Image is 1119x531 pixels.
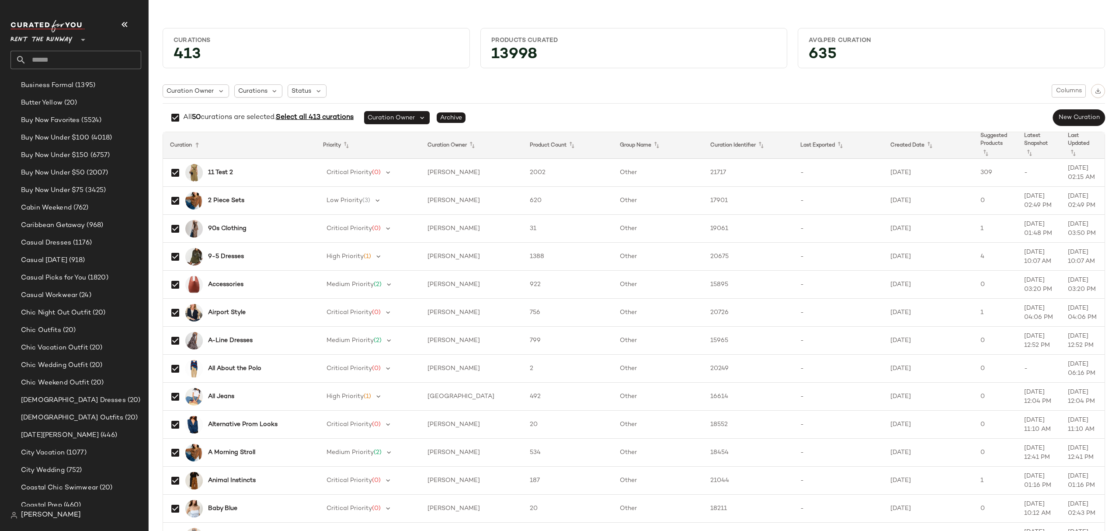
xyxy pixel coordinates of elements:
td: [DATE] 12:04 PM [1017,383,1061,411]
span: [DATE][PERSON_NAME] [21,430,99,440]
span: (5524) [80,115,101,126]
td: 20675 [703,243,793,271]
button: New Curation [1053,109,1105,126]
td: 756 [523,299,613,327]
td: [DATE] 02:43 PM [1061,495,1105,523]
td: [DATE] 12:52 PM [1017,327,1061,355]
td: 16614 [703,383,793,411]
td: - [793,327,883,355]
span: New Curation [1058,114,1100,121]
td: [DATE] [883,495,973,523]
td: 799 [523,327,613,355]
td: [DATE] [883,159,973,187]
b: 90s Clothing [208,224,247,233]
span: Casual [DATE] [21,255,67,265]
span: (752) [65,465,82,475]
td: [DATE] 10:07 AM [1017,243,1061,271]
td: [DATE] [883,439,973,467]
span: (0) [372,365,381,372]
span: (20) [91,308,106,318]
span: (2) [374,281,382,288]
span: (446) [99,430,118,440]
td: [DATE] 03:50 PM [1061,215,1105,243]
td: [DATE] [883,467,973,495]
td: 492 [523,383,613,411]
span: Critical Priority [327,309,372,316]
td: - [793,383,883,411]
th: Priority [316,132,420,159]
div: 13998 [484,48,784,64]
td: Other [613,243,703,271]
img: SAB44.jpg [185,416,203,433]
span: [DEMOGRAPHIC_DATA] Dresses [21,395,126,405]
b: Accessories [208,280,243,289]
td: - [793,243,883,271]
td: 534 [523,439,613,467]
b: Alternative Prom Looks [208,420,278,429]
div: Products Curated [491,36,777,45]
td: [PERSON_NAME] [420,439,523,467]
img: cfy_white_logo.C9jOOHJF.svg [10,20,85,32]
span: (2007) [85,168,108,178]
img: APC52.jpg [185,276,203,293]
span: City Wedding [21,465,65,475]
span: Buy Now Under $100 [21,133,90,143]
span: Buy Now Under $150 [21,150,89,161]
td: [DATE] 12:52 PM [1061,327,1105,355]
span: Chic Wedding Outfit [21,360,88,370]
span: Buy Now Under $75 [21,185,83,196]
td: [DATE] [883,355,973,383]
td: 15895 [703,271,793,299]
td: 31 [523,215,613,243]
span: (0) [372,309,381,316]
span: Chic Night Out Outfit [21,308,91,318]
td: [DATE] 10:07 AM [1061,243,1105,271]
div: Curations [174,36,459,45]
td: - [793,355,883,383]
img: RAN74.jpg [185,444,203,461]
span: Casual Workwear [21,290,77,300]
span: Critical Priority [327,365,372,372]
td: 187 [523,467,613,495]
span: (24) [77,290,91,300]
span: Butter Yellow [21,98,63,108]
b: A Morning Stroll [208,448,255,457]
b: All About the Polo [208,364,261,373]
span: Chic Weekend Outfit [21,378,89,388]
span: High Priority [327,253,364,260]
td: Other [613,299,703,327]
span: City Vacation [21,448,65,458]
span: Critical Priority [327,505,372,512]
span: Casual Picks for You [21,273,86,283]
td: - [1017,355,1061,383]
span: Columns [1056,87,1082,94]
span: (20) [89,378,104,388]
td: - [1017,159,1061,187]
td: [DATE] 06:16 PM [1061,355,1105,383]
td: Other [613,215,703,243]
td: 309 [973,159,1017,187]
img: svg%3e [10,512,17,519]
span: Buy Now Under $50 [21,168,85,178]
span: Status [292,87,311,96]
div: Avg.per Curation [809,36,1094,45]
th: Curation Owner [420,132,523,159]
span: Business Formal [21,80,73,91]
span: (20) [88,360,103,370]
span: (460) [62,500,81,510]
span: Medium Priority [327,337,374,344]
td: [PERSON_NAME] [420,243,523,271]
td: 1388 [523,243,613,271]
span: (20) [61,325,76,335]
td: Other [613,187,703,215]
img: svg%3e [1095,88,1101,94]
td: 20 [523,411,613,439]
span: Chic Outfits [21,325,61,335]
td: [DATE] [883,187,973,215]
span: Curation Owner [368,113,415,122]
td: [PERSON_NAME] [420,271,523,299]
td: [DATE] 01:48 PM [1017,215,1061,243]
span: (3) [362,197,370,204]
td: [DATE] 03:20 PM [1061,271,1105,299]
td: [DATE] [883,327,973,355]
